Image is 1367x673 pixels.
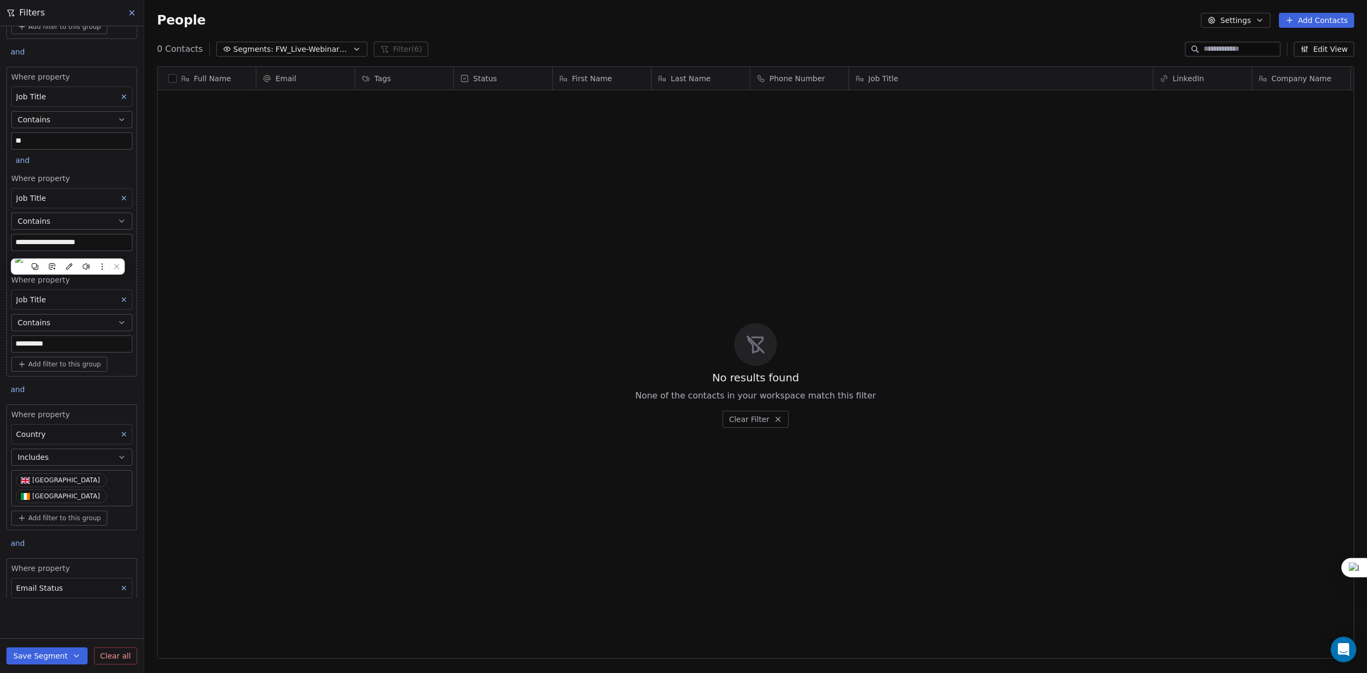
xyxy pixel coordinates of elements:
[1173,73,1204,84] span: LinkedIn
[1252,67,1350,90] div: Company Name
[750,67,849,90] div: Phone Number
[769,73,825,84] span: Phone Number
[256,67,355,90] div: Email
[868,73,898,84] span: Job Title
[1331,637,1356,662] div: Open Intercom Messenger
[233,44,273,55] span: Segments:
[194,73,231,84] span: Full Name
[572,73,612,84] span: First Name
[374,73,391,84] span: Tags
[473,73,497,84] span: Status
[454,67,552,90] div: Status
[1279,13,1354,28] button: Add Contacts
[722,411,789,428] button: Clear Filter
[553,67,651,90] div: First Name
[157,43,203,56] span: 0 Contacts
[158,90,256,633] div: grid
[849,67,1153,90] div: Job Title
[635,389,876,402] span: None of the contacts in your workspace match this filter
[158,67,256,90] div: Full Name
[1294,42,1354,57] button: Edit View
[355,67,453,90] div: Tags
[157,12,206,28] span: People
[1271,73,1331,84] span: Company Name
[671,73,711,84] span: Last Name
[712,370,799,385] span: No results found
[1201,13,1270,28] button: Settings
[276,44,350,55] span: FW_Live-Webinar_EU_28thAugust'25
[1153,67,1252,90] div: LinkedIn
[374,42,429,57] button: Filter(6)
[651,67,750,90] div: Last Name
[276,73,296,84] span: Email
